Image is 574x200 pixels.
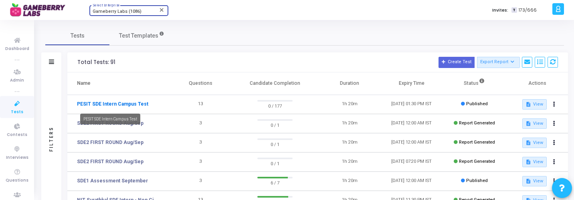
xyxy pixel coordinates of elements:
[525,121,531,126] mat-icon: description
[525,159,531,165] mat-icon: description
[459,159,495,164] span: Report Generated
[6,177,28,184] span: Questions
[522,157,547,167] button: View
[466,101,488,106] span: Published
[80,114,140,124] div: PESIT SDE Intern Campus Test
[170,133,232,152] td: 3
[319,133,381,152] td: 1h 20m
[511,7,517,13] span: T
[466,178,488,183] span: Published
[380,133,443,152] td: [DATE] 12:00 AM IST
[492,7,508,14] label: Invites:
[380,152,443,172] td: [DATE] 07:20 PM IST
[77,100,148,108] a: PESIT SDE Intern Campus Test
[525,102,531,107] mat-icon: description
[6,154,28,161] span: Interviews
[159,7,165,13] mat-icon: Clear
[48,95,55,183] div: Filters
[477,57,520,68] button: Export Report
[319,72,381,95] th: Duration
[11,109,23,116] span: Tests
[319,114,381,133] td: 1h 20m
[522,99,547,110] button: View
[170,172,232,191] td: 3
[67,72,170,95] th: Name
[7,132,27,138] span: Contests
[71,32,85,40] span: Tests
[77,177,148,184] a: SDE1 Assessment September
[257,178,293,186] span: 6 / 7
[10,2,70,18] img: logo
[170,72,232,95] th: Questions
[506,72,568,95] th: Actions
[170,114,232,133] td: 3
[257,102,293,110] span: 0 / 177
[170,95,232,114] td: 13
[170,152,232,172] td: 3
[443,72,506,95] th: Status
[231,72,318,95] th: Candidate Completion
[10,77,24,84] span: Admin
[439,57,475,68] button: Create Test
[5,46,29,52] span: Dashboard
[119,32,158,40] span: Test Templates
[522,118,547,129] button: View
[319,95,381,114] td: 1h 20m
[459,140,495,145] span: Report Generated
[380,114,443,133] td: [DATE] 12:00 AM IST
[77,59,115,66] div: Total Tests: 91
[257,121,293,129] span: 0 / 1
[380,172,443,191] td: [DATE] 12:00 AM IST
[525,178,531,184] mat-icon: description
[319,152,381,172] td: 1h 20m
[519,7,537,14] span: 173/666
[522,138,547,148] button: View
[257,140,293,148] span: 0 / 1
[459,120,495,126] span: Report Generated
[319,172,381,191] td: 1h 20m
[257,159,293,167] span: 0 / 1
[77,139,143,146] a: SDE2 FIRST ROUND Aug/Sep
[522,176,547,186] button: View
[380,72,443,95] th: Expiry Time
[93,9,141,14] span: Gameberry Labs (1086)
[380,95,443,114] td: [DATE] 01:30 PM IST
[77,158,143,165] a: SDE2 FIRST ROUND Aug/Sep
[525,140,531,146] mat-icon: description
